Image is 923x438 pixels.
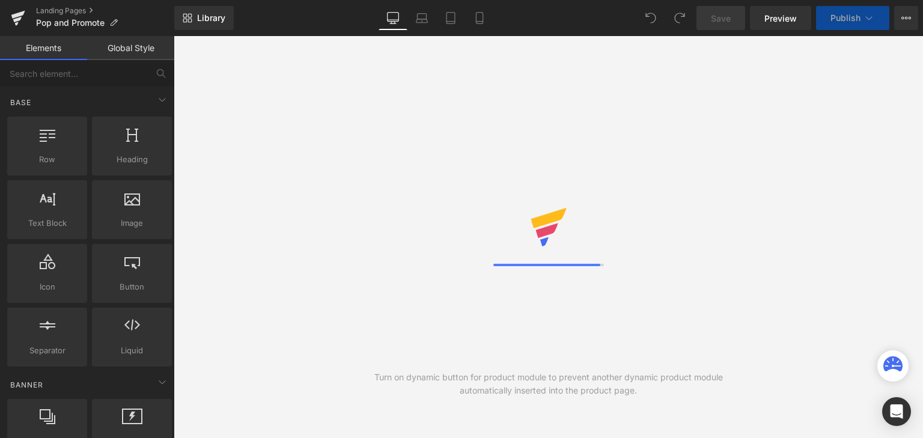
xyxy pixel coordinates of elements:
span: Save [711,12,731,25]
span: Button [96,281,168,293]
a: Laptop [407,6,436,30]
div: Open Intercom Messenger [882,397,911,426]
span: Separator [11,344,84,357]
span: Library [197,13,225,23]
span: Row [11,153,84,166]
button: Undo [639,6,663,30]
div: Turn on dynamic button for product module to prevent another dynamic product module automatically... [361,371,736,397]
span: Publish [830,13,861,23]
a: Preview [750,6,811,30]
span: Text Block [11,217,84,230]
span: Pop and Promote [36,18,105,28]
span: Icon [11,281,84,293]
span: Image [96,217,168,230]
a: New Library [174,6,234,30]
span: Preview [764,12,797,25]
a: Landing Pages [36,6,174,16]
button: Redo [668,6,692,30]
a: Desktop [379,6,407,30]
button: Publish [816,6,889,30]
span: Liquid [96,344,168,357]
a: Mobile [465,6,494,30]
a: Tablet [436,6,465,30]
span: Banner [9,379,44,391]
span: Base [9,97,32,108]
span: Heading [96,153,168,166]
a: Global Style [87,36,174,60]
button: More [894,6,918,30]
